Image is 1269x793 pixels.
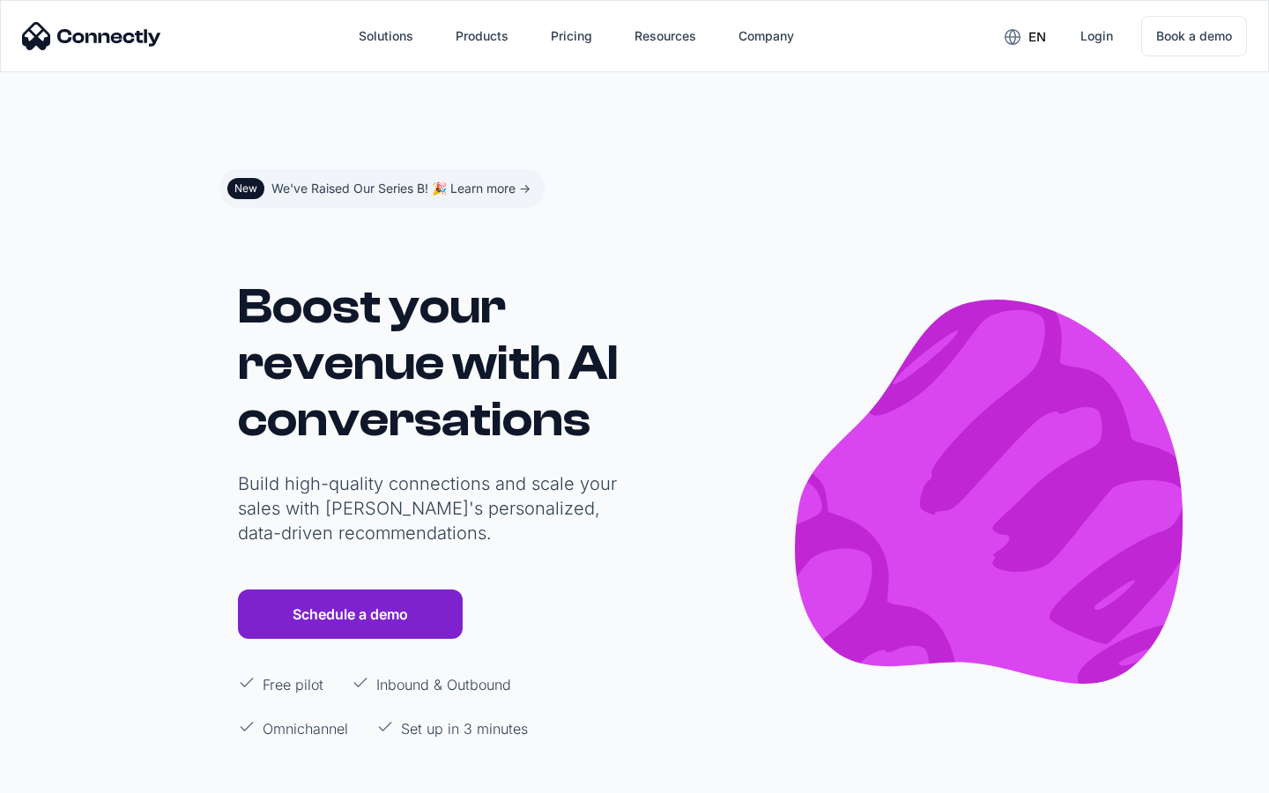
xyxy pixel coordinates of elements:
[1066,15,1127,57] a: Login
[220,169,545,208] a: NewWe've Raised Our Series B! 🎉 Learn more ->
[238,278,626,448] h1: Boost your revenue with AI conversations
[1141,16,1247,56] a: Book a demo
[376,674,511,695] p: Inbound & Outbound
[401,718,528,739] p: Set up in 3 minutes
[234,182,257,196] div: New
[263,718,348,739] p: Omnichannel
[1080,24,1113,48] div: Login
[35,762,106,787] ul: Language list
[263,674,323,695] p: Free pilot
[238,589,463,639] a: Schedule a demo
[634,24,696,48] div: Resources
[551,24,592,48] div: Pricing
[738,24,794,48] div: Company
[537,15,606,57] a: Pricing
[22,22,161,50] img: Connectly Logo
[1028,25,1046,49] div: en
[359,24,413,48] div: Solutions
[271,176,531,201] div: We've Raised Our Series B! 🎉 Learn more ->
[456,24,508,48] div: Products
[238,471,626,545] p: Build high-quality connections and scale your sales with [PERSON_NAME]'s personalized, data-drive...
[18,760,106,787] aside: Language selected: English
